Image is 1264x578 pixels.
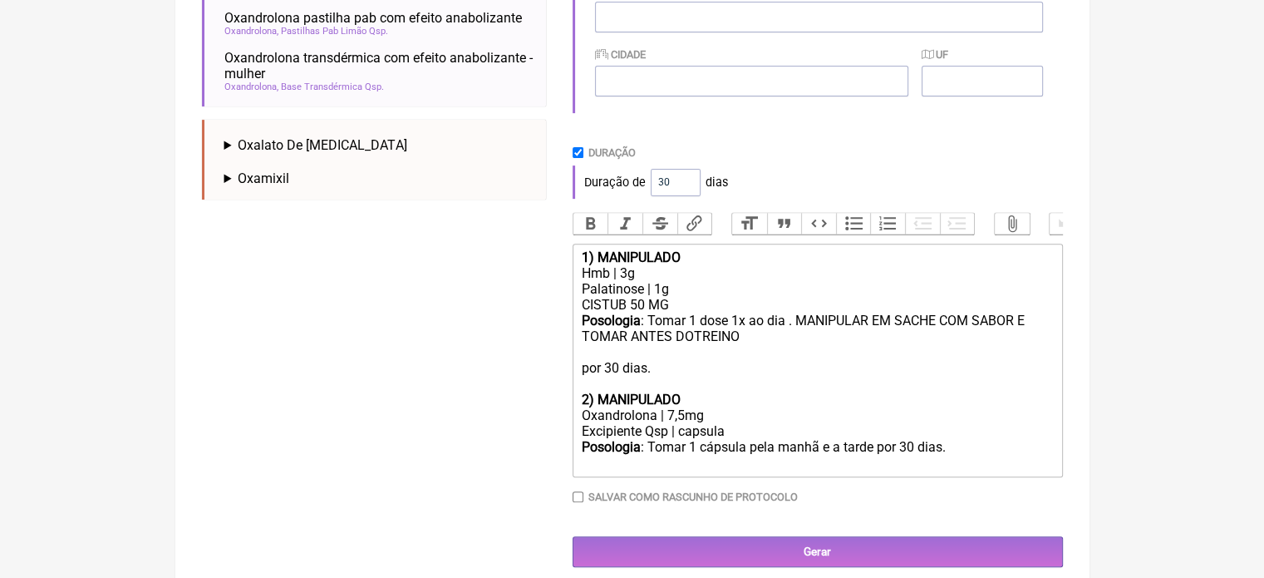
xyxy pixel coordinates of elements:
[581,439,640,455] strong: Posologia
[224,106,533,137] span: Oxandrolona pastilha sublingual com efeito anabolizante - mulher
[995,213,1030,235] button: Attach Files
[573,213,608,235] button: Bold
[224,10,522,26] span: Oxandrolona pastilha pab com efeito anabolizante
[607,213,642,235] button: Italic
[581,408,1053,423] div: Oxandrolona | 7,5mg
[706,175,728,190] span: dias
[238,137,406,153] span: Oxalato De [MEDICAL_DATA]
[581,297,1053,313] div: CISTUB 50 MG
[836,213,871,235] button: Bullets
[581,249,680,265] strong: 1) MANIPULADO
[581,313,1053,392] div: : Tomar 1 dose 1x ao dia . MANIPULAR EM SACHE COM SABOR E TOMAR ANTES DOTREINO por 30 dias.
[224,50,533,82] span: Oxandrolona transdérmica com efeito anabolizante - mulher
[732,213,767,235] button: Heading
[581,392,680,408] strong: 2) MANIPULADO
[677,213,712,235] button: Link
[905,213,940,235] button: Decrease Level
[581,439,1053,471] div: : Tomar 1 cápsula pela manhã e a tarde por 30 dias.
[870,213,905,235] button: Numbers
[940,213,975,235] button: Increase Level
[922,48,948,61] label: UF
[281,82,384,92] span: Base Transdérmica Qsp
[573,536,1063,567] input: Gerar
[581,265,1053,281] div: Hmb | 3g
[224,137,533,153] summary: Oxalato De [MEDICAL_DATA]
[588,146,636,159] label: Duração
[588,491,798,503] label: Salvar como rascunho de Protocolo
[224,26,278,37] span: Oxandrolona
[584,175,646,190] span: Duração de
[238,170,289,186] span: Oxamixil
[224,170,533,186] summary: Oxamixil
[224,82,278,92] span: Oxandrolona
[595,48,646,61] label: Cidade
[1050,213,1084,235] button: Undo
[642,213,677,235] button: Strikethrough
[801,213,836,235] button: Code
[767,213,802,235] button: Quote
[581,313,640,329] strong: Posologia
[581,423,1053,439] div: Excipiente Qsp | capsula
[581,281,1053,297] div: Palatinose | 1g
[281,26,388,37] span: Pastilhas Pab Limão Qsp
